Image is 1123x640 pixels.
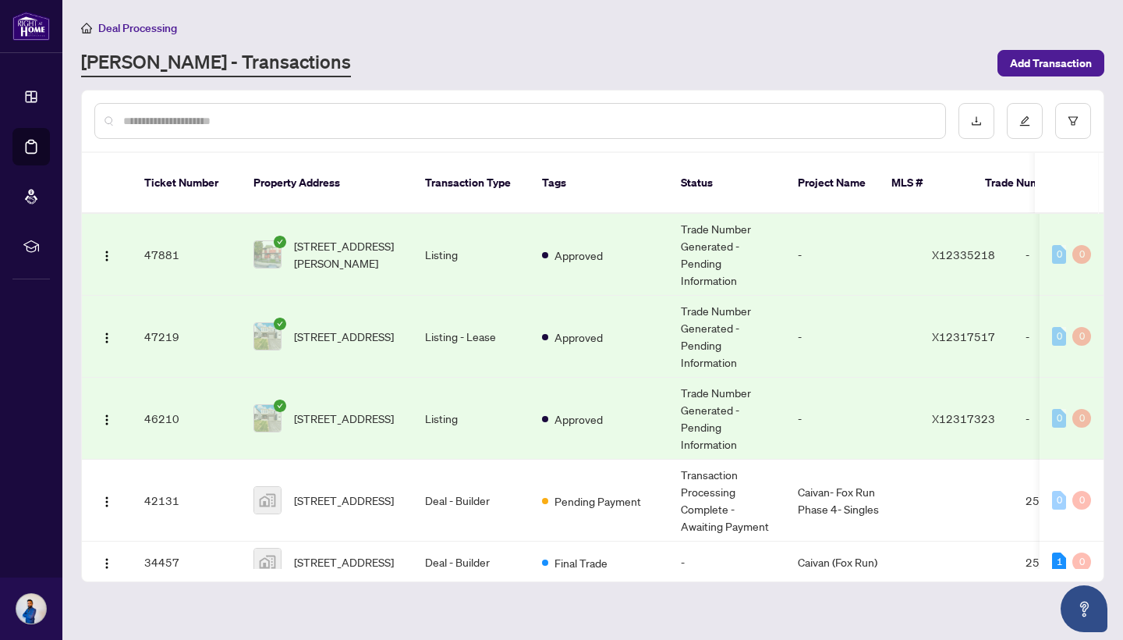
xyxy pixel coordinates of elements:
[1072,491,1091,510] div: 0
[932,329,995,343] span: X12317517
[1013,460,1122,542] td: 2511626
[1052,553,1066,571] div: 1
[254,323,281,350] img: thumbnail-img
[997,50,1104,76] button: Add Transaction
[132,378,241,460] td: 46210
[1072,409,1091,428] div: 0
[958,103,994,139] button: download
[294,553,394,571] span: [STREET_ADDRESS]
[413,214,530,296] td: Listing
[294,492,394,509] span: [STREET_ADDRESS]
[81,49,351,77] a: [PERSON_NAME] - Transactions
[101,250,113,262] img: Logo
[1072,327,1091,346] div: 0
[1061,585,1107,632] button: Open asap
[932,247,995,261] span: X12335218
[785,153,879,214] th: Project Name
[971,116,982,126] span: download
[785,378,919,460] td: -
[554,247,603,264] span: Approved
[12,12,50,41] img: logo
[1072,553,1091,571] div: 0
[1013,542,1122,583] td: 2506158
[785,214,919,296] td: -
[668,378,785,460] td: Trade Number Generated - Pending Information
[413,460,530,542] td: Deal - Builder
[413,296,530,378] td: Listing - Lease
[254,549,281,575] img: thumbnail-img
[254,241,281,268] img: thumbnail-img
[1013,214,1122,296] td: -
[294,410,394,427] span: [STREET_ADDRESS]
[94,488,119,513] button: Logo
[1010,51,1092,76] span: Add Transaction
[1068,116,1079,126] span: filter
[972,153,1082,214] th: Trade Number
[254,405,281,432] img: thumbnail-img
[1072,245,1091,264] div: 0
[241,153,413,214] th: Property Address
[94,242,119,267] button: Logo
[668,460,785,542] td: Transaction Processing Complete - Awaiting Payment
[132,542,241,583] td: 34457
[554,554,608,571] span: Final Trade
[554,411,603,428] span: Approved
[274,236,286,248] span: check-circle
[413,542,530,583] td: Deal - Builder
[1007,103,1043,139] button: edit
[1013,296,1122,378] td: -
[554,492,641,510] span: Pending Payment
[254,487,281,514] img: thumbnail-img
[294,328,394,345] span: [STREET_ADDRESS]
[101,414,113,426] img: Logo
[413,153,530,214] th: Transaction Type
[94,406,119,431] button: Logo
[94,549,119,574] button: Logo
[879,153,972,214] th: MLS #
[932,411,995,425] span: X12317323
[668,296,785,378] td: Trade Number Generated - Pending Information
[785,460,919,542] td: Caivan- Fox Run Phase 4- Singles
[668,542,785,583] td: -
[668,153,785,214] th: Status
[101,557,113,570] img: Logo
[94,324,119,349] button: Logo
[1019,116,1030,126] span: edit
[530,153,668,214] th: Tags
[101,496,113,508] img: Logo
[274,400,286,412] span: check-circle
[132,153,241,214] th: Ticket Number
[16,594,46,624] img: Profile Icon
[554,329,603,346] span: Approved
[785,542,919,583] td: Caivan (Fox Run)
[1013,378,1122,460] td: -
[668,214,785,296] td: Trade Number Generated - Pending Information
[1052,245,1066,264] div: 0
[132,296,241,378] td: 47219
[101,332,113,344] img: Logo
[274,318,286,330] span: check-circle
[1052,327,1066,346] div: 0
[413,378,530,460] td: Listing
[1055,103,1091,139] button: filter
[81,23,92,34] span: home
[294,237,400,272] span: [STREET_ADDRESS][PERSON_NAME]
[1052,491,1066,510] div: 0
[132,460,241,542] td: 42131
[98,21,177,35] span: Deal Processing
[132,214,241,296] td: 47881
[785,296,919,378] td: -
[1052,409,1066,428] div: 0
